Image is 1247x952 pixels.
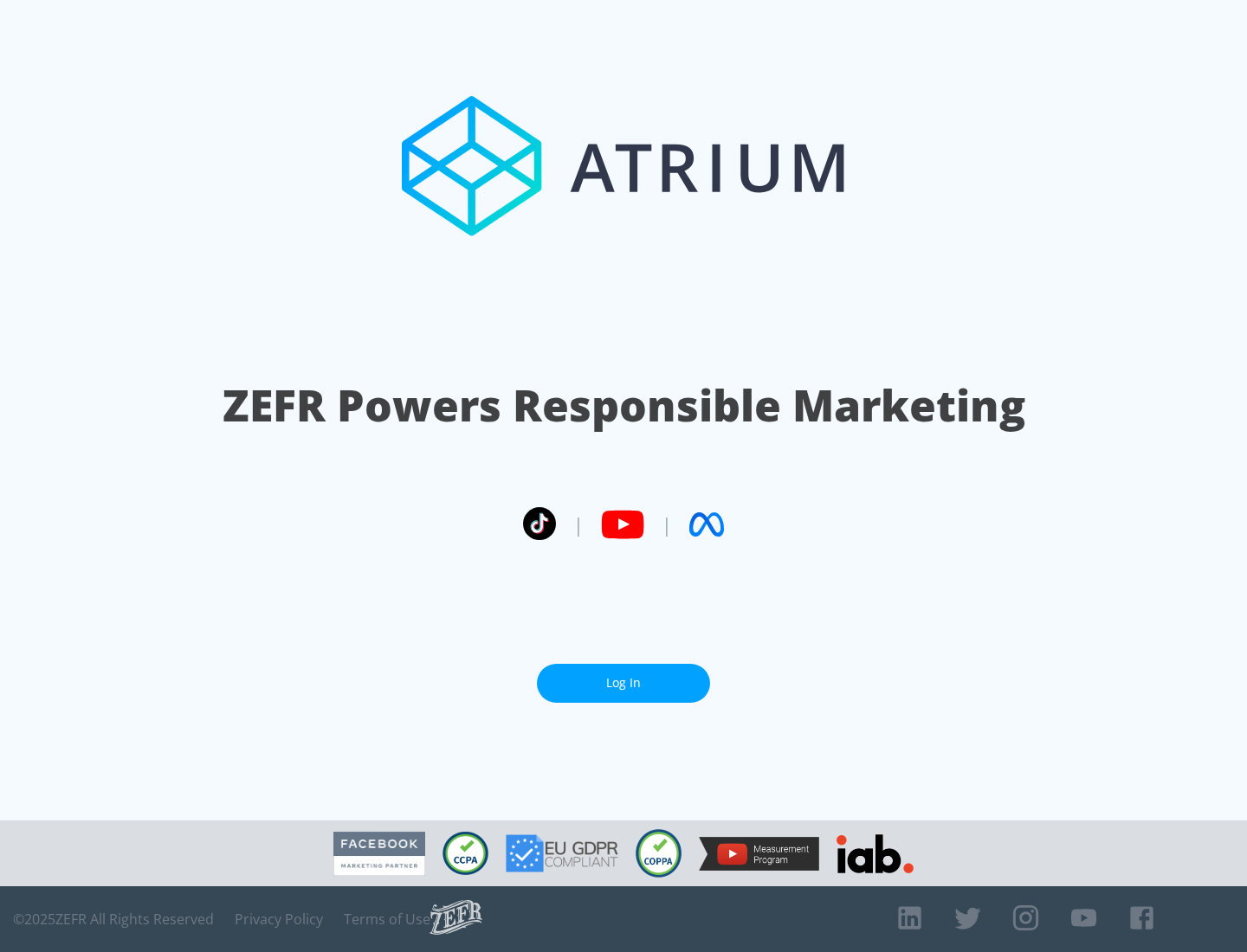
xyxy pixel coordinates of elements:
h1: ZEFR Powers Responsible Marketing [223,376,1025,435]
img: Facebook Marketing Partner [333,832,425,876]
a: Log In [537,664,710,703]
img: YouTube Measurement Program [699,837,819,871]
a: Terms of Use [344,910,430,928]
span: © 2025 ZEFR All Rights Reserved [13,910,214,928]
span: | [573,511,584,537]
img: CCPA Compliant [443,832,488,875]
img: IAB [837,834,914,873]
span: | [662,511,672,537]
a: Privacy Policy [235,910,323,928]
img: COPPA Compliant [636,829,682,878]
img: GDPR Compliant [506,834,618,872]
